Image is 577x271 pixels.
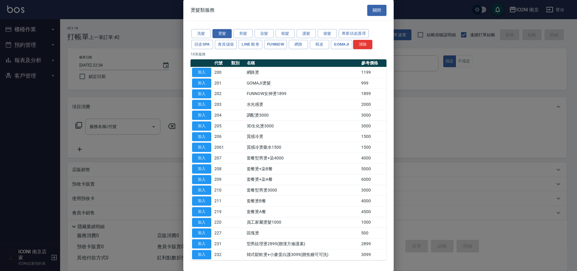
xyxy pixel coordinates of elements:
button: 加入 [192,250,211,259]
button: 加入 [192,121,211,131]
td: GOMAJI燙髮 [245,78,360,88]
button: 剪髮 [234,29,253,38]
td: 500 [360,228,386,239]
button: 清除 [353,40,372,49]
button: 蝦皮 [310,40,329,49]
button: 加入 [192,196,211,206]
button: 加入 [192,132,211,141]
td: 水光感燙 [245,99,360,110]
td: 219 [213,206,230,217]
button: 加入 [192,228,211,238]
td: 2000 [360,99,386,110]
button: 關閉 [367,5,386,16]
td: 套餐燙B餐 [245,196,360,207]
button: 加入 [192,89,211,99]
td: 1500 [360,131,386,142]
td: 232 [213,249,230,260]
th: 類別 [230,59,245,67]
button: 加入 [192,153,211,163]
button: 頭皮SPA [191,40,213,49]
td: 227 [213,228,230,239]
td: 1199 [360,67,386,78]
th: 名稱 [245,59,360,67]
td: 231 [213,239,230,249]
td: 201 [213,78,230,88]
td: 2899 [360,239,386,249]
th: 參考價格 [360,59,386,67]
button: 加入 [192,239,211,249]
td: 5000 [360,163,386,174]
button: 網路 [289,40,308,49]
td: 202 [213,88,230,99]
td: 套餐燙A餐 [245,206,360,217]
td: 3099 [360,249,386,260]
td: 4500 [360,206,386,217]
button: 接髮 [318,29,337,38]
button: 加入 [192,68,211,77]
td: 4000 [360,196,386,207]
td: 206 [213,131,230,142]
td: 6000 [360,174,386,185]
td: 套餐燙+染A餐 [245,174,360,185]
td: 套餐燙+染B餐 [245,163,360,174]
button: 梳髮 [276,29,295,38]
td: 208 [213,163,230,174]
button: 加入 [192,186,211,195]
td: 209 [213,174,230,185]
td: 韓式鬆軟燙+小麥蛋白護3099(贈焦糖可可洗) [245,249,360,260]
td: 3000 [360,121,386,131]
th: 代號 [213,59,230,67]
button: 加入 [192,218,211,227]
td: 套餐型男燙+染4000 [245,153,360,164]
td: 網路燙 [245,67,360,78]
td: 區塊燙 [245,228,360,239]
p: 18 筆服務 [191,52,386,57]
button: 加入 [192,100,211,109]
td: 員工家屬燙髮1000 [245,217,360,228]
td: FUNNOW女神燙1899 [245,88,360,99]
button: Gomaji [331,40,352,49]
td: 999 [360,78,386,88]
button: FUNNOW [264,40,287,49]
td: 205 [213,121,230,131]
button: 加入 [192,111,211,120]
button: 燙髮 [212,29,232,38]
td: 3D生化燙3000 [245,121,360,131]
td: 220 [213,217,230,228]
td: 1500 [360,142,386,153]
button: 專業頭皮護理 [339,29,369,38]
td: 211 [213,196,230,207]
td: 210 [213,185,230,196]
button: 加入 [192,143,211,152]
button: LINE 酷卷 [239,40,262,49]
button: 加入 [192,164,211,174]
span: 燙髮類服務 [191,7,215,13]
td: 3000 [360,110,386,121]
button: 護髮 [297,29,316,38]
td: 質感冷燙藥水1500 [245,142,360,153]
button: 會員儲值 [215,40,237,49]
button: 加入 [192,175,211,184]
td: 3000 [360,185,386,196]
td: 203 [213,99,230,110]
button: 染髮 [255,29,274,38]
td: 204 [213,110,230,121]
td: 1899 [360,88,386,99]
td: 200 [213,67,230,78]
td: 型男紋理燙2899(贈漢方修護素) [245,239,360,249]
button: 加入 [192,79,211,88]
td: 套餐型男燙3000 [245,185,360,196]
td: 質感冷燙 [245,131,360,142]
td: 4000 [360,153,386,164]
td: 1000 [360,217,386,228]
button: 洗髮 [191,29,211,38]
button: 加入 [192,207,211,216]
td: 2061 [213,142,230,153]
td: 207 [213,153,230,164]
td: 調配燙3000 [245,110,360,121]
